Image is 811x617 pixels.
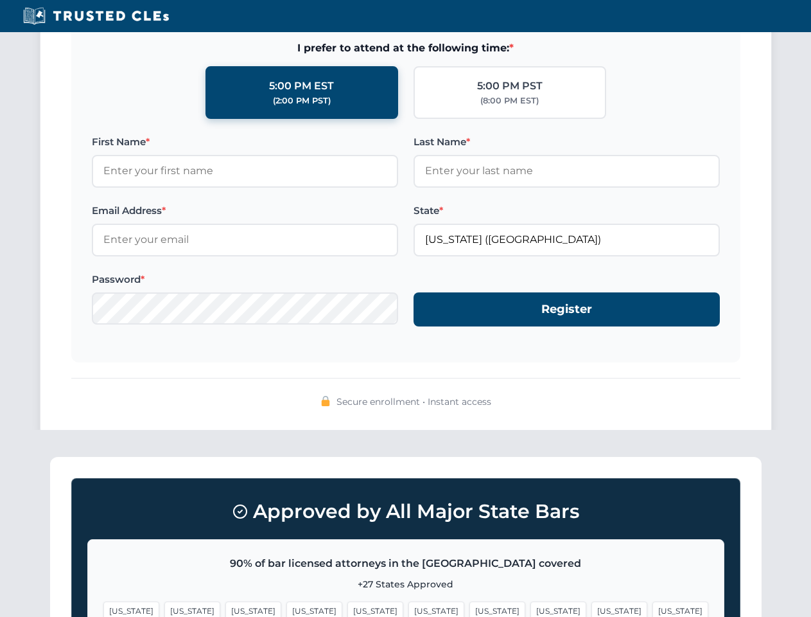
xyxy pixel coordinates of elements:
[103,577,708,591] p: +27 States Approved
[414,134,720,150] label: Last Name
[87,494,724,529] h3: Approved by All Major State Bars
[477,78,543,94] div: 5:00 PM PST
[273,94,331,107] div: (2:00 PM PST)
[414,155,720,187] input: Enter your last name
[480,94,539,107] div: (8:00 PM EST)
[269,78,334,94] div: 5:00 PM EST
[92,134,398,150] label: First Name
[414,292,720,326] button: Register
[320,396,331,406] img: 🔒
[414,203,720,219] label: State
[92,40,720,57] span: I prefer to attend at the following time:
[414,224,720,256] input: Florida (FL)
[92,203,398,219] label: Email Address
[92,272,398,287] label: Password
[92,224,398,256] input: Enter your email
[103,555,708,572] p: 90% of bar licensed attorneys in the [GEOGRAPHIC_DATA] covered
[336,395,491,409] span: Secure enrollment • Instant access
[92,155,398,187] input: Enter your first name
[19,6,173,26] img: Trusted CLEs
